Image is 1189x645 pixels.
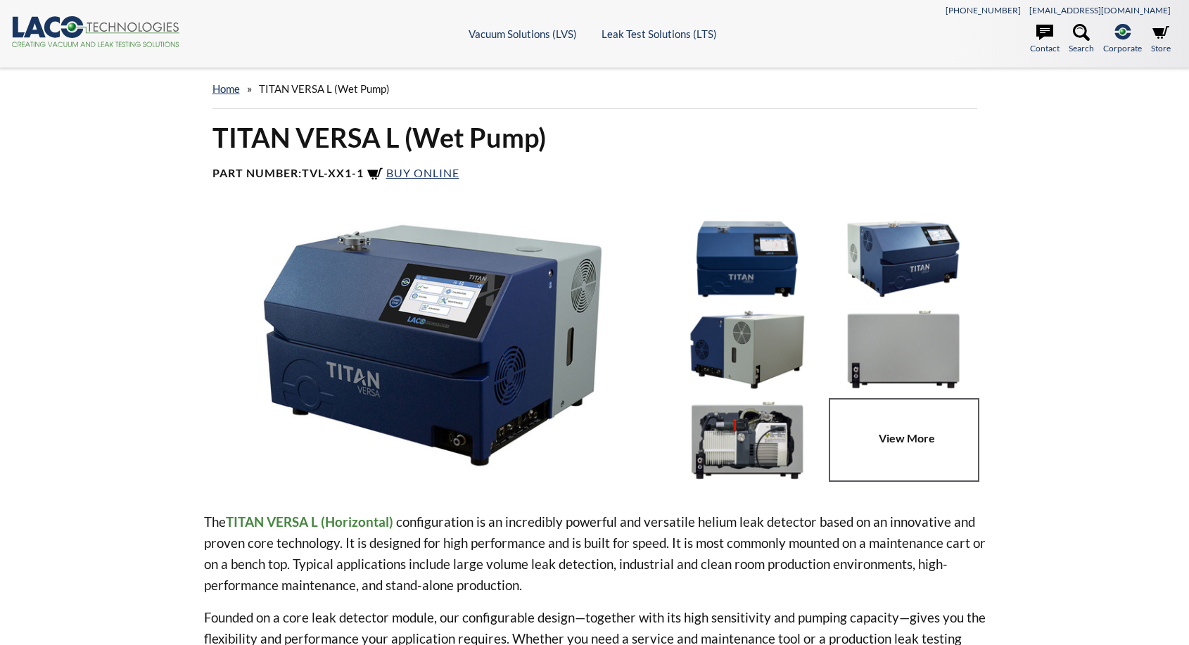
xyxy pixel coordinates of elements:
b: TVL-XX1-1 [302,166,364,179]
div: » [212,69,977,109]
a: Buy Online [367,166,459,179]
h1: TITAN VERSA L (Wet Pump) [212,120,977,155]
a: [PHONE_NUMBER] [946,5,1021,15]
span: Corporate [1103,41,1142,55]
p: The configuration is an incredibly powerful and versatile helium leak detector based on an innova... [204,511,986,596]
img: TITAN VERSA L, front view [673,217,822,300]
span: Buy Online [386,166,459,179]
a: Contact [1030,24,1060,55]
span: TITAN VERSA L (Wet Pump) [259,82,390,95]
img: TITAN VERSA L, rear view [829,307,978,391]
h4: Part Number: [212,166,977,183]
a: Vacuum Solutions (LVS) [469,27,577,40]
img: TITAN VERSA L - Wet pump cutaway [673,398,822,482]
strong: TITAN VERSA L (Horizontal) [226,513,393,530]
a: Leak Test Solutions (LTS) [602,27,717,40]
a: Search [1069,24,1094,55]
a: Store [1151,24,1171,55]
img: TITAN VERSA L, right side angled view [204,217,662,473]
img: TITAN VERSA L, left angled view [829,217,978,300]
a: [EMAIL_ADDRESS][DOMAIN_NAME] [1029,5,1171,15]
a: home [212,82,240,95]
img: TITAN VERSA L, rear angled view [673,307,822,391]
